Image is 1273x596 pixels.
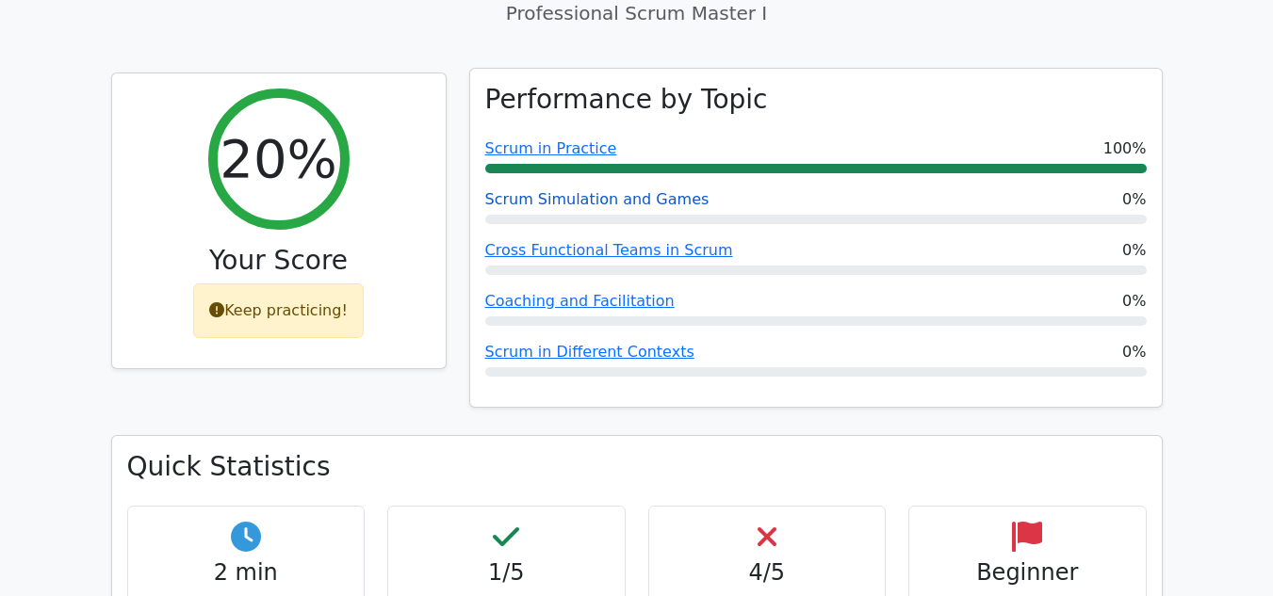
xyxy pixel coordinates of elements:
[485,84,768,116] h3: Performance by Topic
[1122,239,1146,262] span: 0%
[664,559,871,587] h4: 4/5
[1103,137,1147,160] span: 100%
[127,451,1147,483] h3: Quick Statistics
[1122,188,1146,211] span: 0%
[485,343,694,361] a: Scrum in Different Contexts
[193,283,364,338] div: Keep practicing!
[485,292,675,310] a: Coaching and Facilitation
[143,559,350,587] h4: 2 min
[127,245,431,277] h3: Your Score
[924,559,1131,587] h4: Beginner
[1122,341,1146,363] span: 0%
[220,127,336,190] h2: 20%
[1122,290,1146,313] span: 0%
[485,139,617,157] a: Scrum in Practice
[403,559,610,587] h4: 1/5
[485,241,733,259] a: Cross Functional Teams in Scrum
[485,190,710,208] a: Scrum Simulation and Games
